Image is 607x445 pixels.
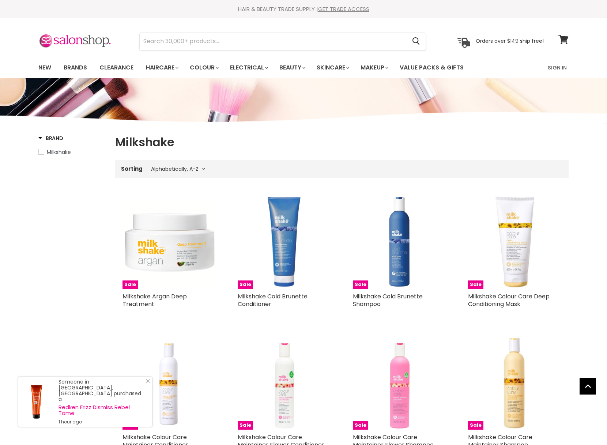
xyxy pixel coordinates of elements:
[274,60,310,75] a: Beauty
[146,379,150,383] svg: Close Icon
[58,60,93,75] a: Brands
[140,33,406,50] input: Search
[468,421,483,430] span: Sale
[311,60,354,75] a: Skincare
[318,5,369,13] a: GET TRADE ACCESS
[353,336,446,430] a: Milkshake Colour Care Maintainer Flower Shampoo Milkshake Colour Care Maintainer Flower Shampoo Sale
[139,33,426,50] form: Product
[468,336,561,430] a: Milkshake Colour Care Maintainer Shampoo Milkshake Colour Care Maintainer Shampoo Sale
[38,148,106,156] a: Milkshake
[94,60,139,75] a: Clearance
[121,166,143,172] label: Sorting
[33,60,57,75] a: New
[468,292,550,308] a: Milkshake Colour Care Deep Conditioning Mask
[59,419,145,425] small: 1 hour ago
[33,57,506,78] ul: Main menu
[29,57,578,78] nav: Main
[353,196,446,289] a: Milkshake Cold Brunette Shampoo Milkshake Cold Brunette Shampoo Sale
[59,404,145,416] a: Redken Frizz Dismiss Rebel Tame
[59,379,145,425] div: Someone in [GEOGRAPHIC_DATA], [GEOGRAPHIC_DATA] purchased a
[394,60,469,75] a: Value Packs & Gifts
[47,148,71,156] span: Milkshake
[406,33,426,50] button: Search
[353,336,446,430] img: Milkshake Colour Care Maintainer Flower Shampoo
[476,38,544,44] p: Orders over $149 ship free!
[115,135,569,150] h1: Milkshake
[148,336,191,430] img: Milkshake Colour Care Maintainer Conditioner
[353,292,423,308] a: Milkshake Cold Brunette Shampoo
[122,196,216,289] a: Milkshake Argan Deep Treatment Milkshake Argan Deep Treatment Sale
[355,60,393,75] a: Makeup
[238,196,331,289] img: Milkshake Cold Brunette Conditioner
[38,135,63,142] h3: Brand
[468,196,561,289] a: Milkshake Colour Care Deep Conditioning Mask Milkshake Colour Care Deep Conditioning Mask Sale
[468,196,561,289] img: Milkshake Colour Care Deep Conditioning Mask
[143,379,150,386] a: Close Notification
[122,292,187,308] a: Milkshake Argan Deep Treatment
[29,5,578,13] div: HAIR & BEAUTY TRADE SUPPLY |
[238,196,331,289] a: Milkshake Cold Brunette Conditioner Milkshake Cold Brunette Conditioner Sale
[122,196,216,289] img: Milkshake Argan Deep Treatment
[468,280,483,289] span: Sale
[570,411,600,438] iframe: Gorgias live chat messenger
[238,421,253,430] span: Sale
[238,336,331,430] img: Milkshake Colour Care Maintainer Flower Conditioner
[225,60,272,75] a: Electrical
[184,60,223,75] a: Colour
[353,196,446,289] img: Milkshake Cold Brunette Shampoo
[140,60,183,75] a: Haircare
[468,336,561,430] img: Milkshake Colour Care Maintainer Shampoo
[122,280,138,289] span: Sale
[238,292,308,308] a: Milkshake Cold Brunette Conditioner
[543,60,571,75] a: Sign In
[238,336,331,430] a: Milkshake Colour Care Maintainer Flower Conditioner Milkshake Colour Care Maintainer Flower Condi...
[353,280,368,289] span: Sale
[18,377,55,427] a: Visit product page
[238,280,253,289] span: Sale
[122,336,216,430] a: Milkshake Colour Care Maintainer Conditioner Milkshake Colour Care Maintainer Conditioner Sale
[353,421,368,430] span: Sale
